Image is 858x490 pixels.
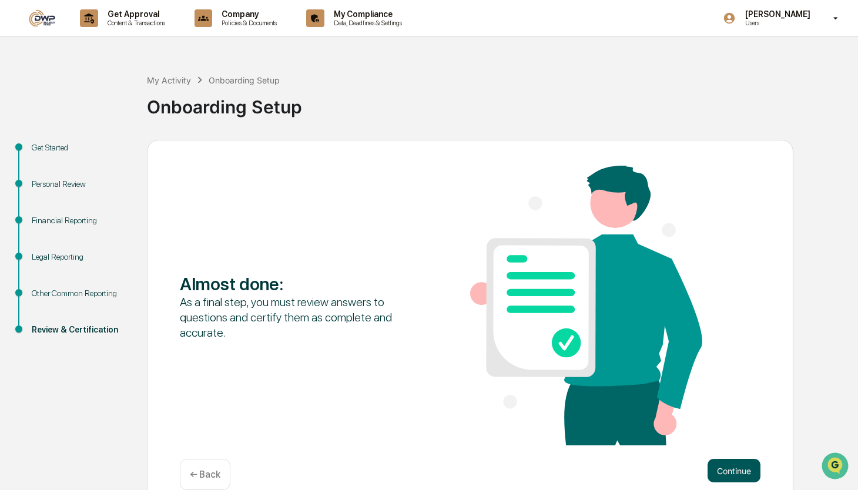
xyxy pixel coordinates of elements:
p: Data, Deadlines & Settings [324,19,408,27]
div: Onboarding Setup [147,87,852,118]
div: Other Common Reporting [32,287,128,300]
div: Get Started [32,142,128,154]
a: Powered byPylon [83,199,142,208]
div: Legal Reporting [32,251,128,263]
button: Continue [708,459,760,482]
div: 🗄️ [85,149,95,159]
p: [PERSON_NAME] [736,9,816,19]
p: Company [212,9,283,19]
a: 🔎Data Lookup [7,166,79,187]
p: Users [736,19,816,27]
div: Review & Certification [32,324,128,336]
span: Attestations [97,148,146,160]
div: Start new chat [40,90,193,102]
div: 🖐️ [12,149,21,159]
span: Preclearance [24,148,76,160]
p: My Compliance [324,9,408,19]
img: Almost done [470,166,702,445]
p: Get Approval [98,9,171,19]
p: Policies & Documents [212,19,283,27]
a: 🖐️Preclearance [7,143,81,165]
div: Almost done : [180,273,412,294]
a: 🗄️Attestations [81,143,150,165]
div: My Activity [147,75,191,85]
span: Pylon [117,199,142,208]
div: Personal Review [32,178,128,190]
iframe: Open customer support [820,451,852,483]
img: 1746055101610-c473b297-6a78-478c-a979-82029cc54cd1 [12,90,33,111]
div: Financial Reporting [32,214,128,227]
p: How can we help? [12,25,214,43]
button: Start new chat [200,93,214,108]
p: Content & Transactions [98,19,171,27]
div: We're available if you need us! [40,102,149,111]
img: logo [28,9,56,27]
span: Data Lookup [24,170,74,182]
p: ← Back [190,469,220,480]
div: As a final step, you must review answers to questions and certify them as complete and accurate. [180,294,412,340]
div: Onboarding Setup [209,75,280,85]
div: 🔎 [12,172,21,181]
